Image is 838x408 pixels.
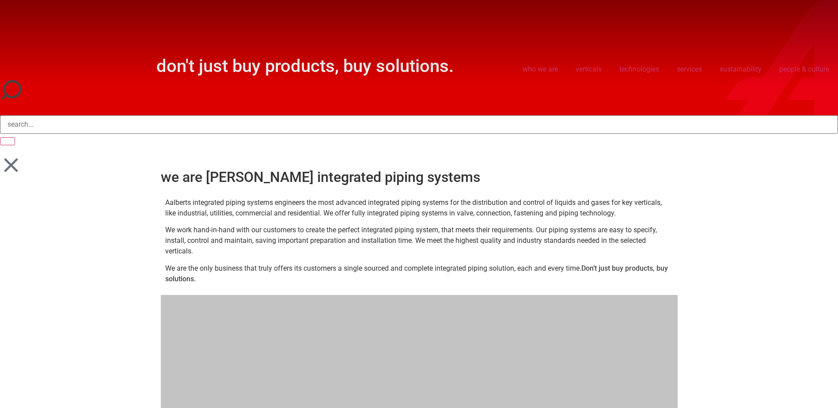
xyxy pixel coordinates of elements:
a: sustainability [711,59,770,79]
a: services [668,59,711,79]
a: people & culture [770,59,838,79]
h2: we are [PERSON_NAME] integrated piping systems [161,170,678,184]
a: who we are [514,59,567,79]
strong: Don’t just buy products, buy solutions. [165,264,668,283]
p: Aalberts integrated piping systems engineers the most advanced integrated piping systems for the ... [165,197,673,219]
a: verticals [567,59,610,79]
p: We work hand-in-hand with our customers to create the perfect integrated piping system, that meet... [165,225,673,257]
a: technologies [610,59,668,79]
p: We are the only business that truly offers its customers a single sourced and complete integrated... [165,263,673,284]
